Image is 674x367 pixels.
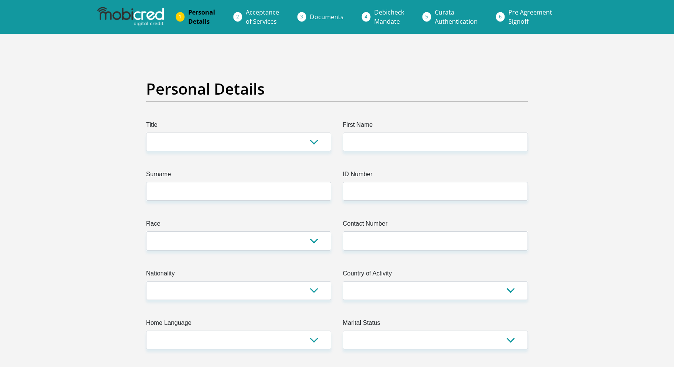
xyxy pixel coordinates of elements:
a: Pre AgreementSignoff [502,5,558,29]
label: ID Number [343,170,528,182]
label: Surname [146,170,331,182]
img: mobicred logo [97,7,163,26]
label: Title [146,120,331,133]
span: Debicheck Mandate [374,8,404,26]
span: Personal Details [188,8,215,26]
a: Acceptanceof Services [240,5,285,29]
h2: Personal Details [146,80,528,98]
span: Pre Agreement Signoff [508,8,552,26]
input: Surname [146,182,331,201]
a: DebicheckMandate [368,5,410,29]
label: Nationality [146,269,331,281]
input: First Name [343,133,528,151]
label: Home Language [146,318,331,331]
label: Marital Status [343,318,528,331]
label: First Name [343,120,528,133]
a: CurataAuthentication [429,5,484,29]
label: Race [146,219,331,231]
a: PersonalDetails [182,5,221,29]
span: Acceptance of Services [246,8,279,26]
input: ID Number [343,182,528,201]
input: Contact Number [343,231,528,250]
label: Country of Activity [343,269,528,281]
label: Contact Number [343,219,528,231]
span: Curata Authentication [435,8,478,26]
span: Documents [310,13,344,21]
a: Documents [304,9,350,25]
